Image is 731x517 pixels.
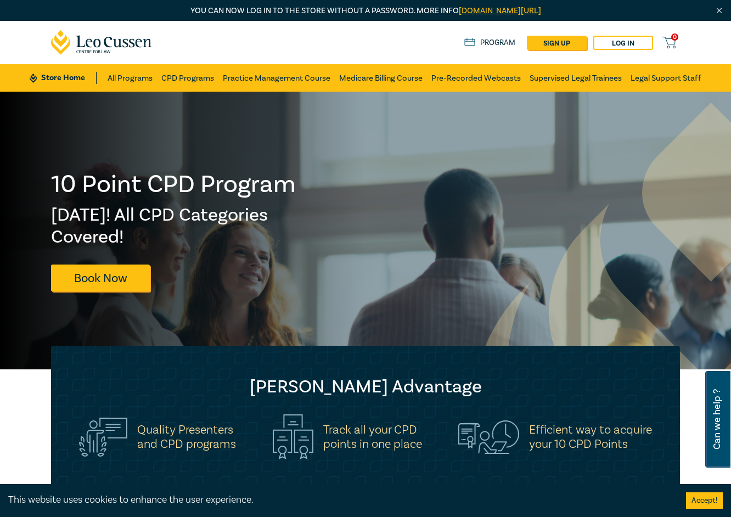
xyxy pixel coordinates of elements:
h5: Track all your CPD points in one place [323,423,422,451]
h2: [PERSON_NAME] Advantage [73,376,658,398]
a: Book Now [51,265,150,291]
h2: [DATE]! All CPD Categories Covered! [51,204,297,248]
div: This website uses cookies to enhance the user experience. [8,493,670,507]
p: You can now log in to the store without a password. More info [51,5,680,17]
h1: 10 Point CPD Program [51,170,297,199]
a: Program [464,37,515,49]
a: Practice Management Course [223,64,330,92]
img: Efficient way to acquire<br>your 10 CPD Points [458,420,519,453]
img: Quality Presenters<br>and CPD programs [79,418,127,457]
img: Track all your CPD<br>points in one place [273,414,313,459]
a: All Programs [108,64,153,92]
button: Accept cookies [686,492,723,509]
img: Close [715,6,724,15]
a: Log in [593,36,653,50]
a: Legal Support Staff [631,64,701,92]
span: Can we help ? [712,378,722,461]
a: Store Home [30,72,96,84]
span: 0 [671,33,678,41]
a: CPD Programs [161,64,214,92]
a: Pre-Recorded Webcasts [431,64,521,92]
h5: Efficient way to acquire your 10 CPD Points [529,423,652,451]
a: Supervised Legal Trainees [530,64,622,92]
a: sign up [527,36,587,50]
a: Medicare Billing Course [339,64,423,92]
h5: Quality Presenters and CPD programs [137,423,236,451]
a: [DOMAIN_NAME][URL] [459,5,541,16]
